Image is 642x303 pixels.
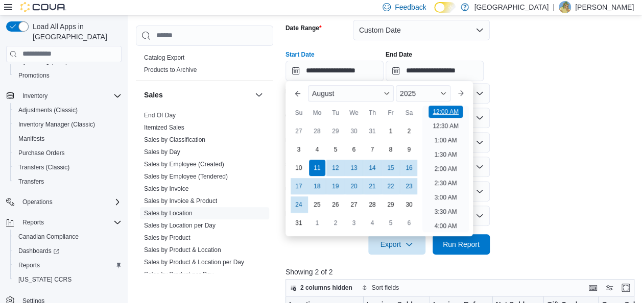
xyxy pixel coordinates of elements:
[364,160,381,176] div: day-14
[286,61,384,81] input: Press the down key to enter a popover containing a calendar. Press the escape key to close the po...
[327,123,344,139] div: day-29
[603,282,615,294] button: Display options
[475,114,484,122] button: Open list of options
[18,106,78,114] span: Adjustments (Classic)
[144,111,176,119] span: End Of Day
[374,234,419,255] span: Export
[14,175,122,188] span: Transfers
[22,198,53,206] span: Operations
[14,245,63,257] a: Dashboards
[14,231,83,243] a: Canadian Compliance
[327,196,344,213] div: day-26
[2,89,126,103] button: Inventory
[144,90,163,100] h3: Sales
[291,105,307,121] div: Su
[346,215,362,231] div: day-3
[300,284,352,292] span: 2 columns hidden
[18,120,95,129] span: Inventory Manager (Classic)
[10,68,126,83] button: Promotions
[386,61,484,81] input: Press the down key to open a popover containing a calendar.
[14,133,49,145] a: Manifests
[286,282,356,294] button: 2 columns hidden
[10,174,126,189] button: Transfers
[144,173,228,180] a: Sales by Employee (Tendered)
[14,245,122,257] span: Dashboards
[291,123,307,139] div: day-27
[144,160,224,168] span: Sales by Employee (Created)
[475,89,484,97] button: Open list of options
[286,24,322,32] label: Date Range
[430,220,461,232] li: 4:00 AM
[309,141,325,158] div: day-4
[422,106,469,232] ul: Time
[144,210,193,217] a: Sales by Location
[475,138,484,146] button: Open list of options
[309,178,325,194] div: day-18
[144,209,193,217] span: Sales by Location
[144,66,197,73] a: Products to Archive
[136,109,273,285] div: Sales
[20,2,66,12] img: Cova
[10,160,126,174] button: Transfers (Classic)
[620,282,632,294] button: Enter fullscreen
[14,161,74,173] a: Transfers (Classic)
[474,1,549,13] p: [GEOGRAPHIC_DATA]
[144,270,213,279] span: Sales by Product per Day
[10,244,126,258] a: Dashboards
[14,259,122,271] span: Reports
[395,2,426,12] span: Feedback
[10,272,126,287] button: [US_STATE] CCRS
[2,195,126,209] button: Operations
[309,105,325,121] div: Mo
[18,71,50,80] span: Promotions
[290,85,306,102] button: Previous Month
[291,215,307,231] div: day-31
[291,141,307,158] div: day-3
[144,136,205,143] a: Sales by Classification
[14,104,122,116] span: Adjustments (Classic)
[346,123,362,139] div: day-30
[383,123,399,139] div: day-1
[18,275,72,284] span: [US_STATE] CCRS
[18,216,122,229] span: Reports
[396,85,450,102] div: Button. Open the year selector. 2025 is currently selected.
[368,234,425,255] button: Export
[144,221,216,230] span: Sales by Location per Day
[18,90,122,102] span: Inventory
[327,215,344,231] div: day-2
[401,215,417,231] div: day-6
[144,197,217,205] span: Sales by Invoice & Product
[386,50,412,59] label: End Date
[144,234,191,241] a: Sales by Product
[18,233,79,241] span: Canadian Compliance
[433,234,490,255] button: Run Report
[144,54,184,62] span: Catalog Export
[10,103,126,117] button: Adjustments (Classic)
[144,148,180,156] a: Sales by Day
[136,52,273,80] div: Products
[401,105,417,121] div: Sa
[14,175,48,188] a: Transfers
[18,149,65,157] span: Purchase Orders
[309,215,325,231] div: day-1
[383,160,399,176] div: day-15
[14,118,99,131] a: Inventory Manager (Classic)
[144,246,221,254] span: Sales by Product & Location
[144,197,217,205] a: Sales by Invoice & Product
[18,261,40,269] span: Reports
[430,206,461,218] li: 3:30 AM
[327,141,344,158] div: day-5
[353,20,490,40] button: Custom Date
[327,105,344,121] div: Tu
[429,106,463,118] li: 12:00 AM
[144,112,176,119] a: End Of Day
[144,185,188,193] span: Sales by Invoice
[383,178,399,194] div: day-22
[22,92,47,100] span: Inventory
[430,191,461,204] li: 3:00 AM
[18,216,48,229] button: Reports
[253,89,265,101] button: Sales
[312,89,335,97] span: August
[346,105,362,121] div: We
[18,178,44,186] span: Transfers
